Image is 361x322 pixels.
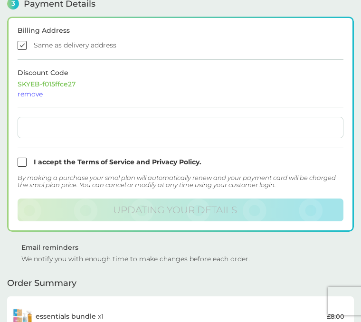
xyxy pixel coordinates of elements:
[18,199,343,221] button: Updating your details
[21,123,340,132] iframe: Secure card payment input frame
[36,312,96,321] span: essentials bundle
[21,244,250,251] div: Email reminders
[18,91,343,97] div: remove
[18,27,343,34] div: Billing Address
[7,279,76,287] span: Order Summary
[36,313,104,320] p: x 1
[113,204,248,216] div: Updating your details
[327,312,344,322] p: £8.00
[18,174,343,189] div: By making a purchase your smol plan will automatically renew and your payment card will be charge...
[18,68,68,77] span: Discount Code
[21,255,250,263] div: We notify you with enough time to make changes before each order.
[18,80,76,88] span: SKYEB-f015ffce27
